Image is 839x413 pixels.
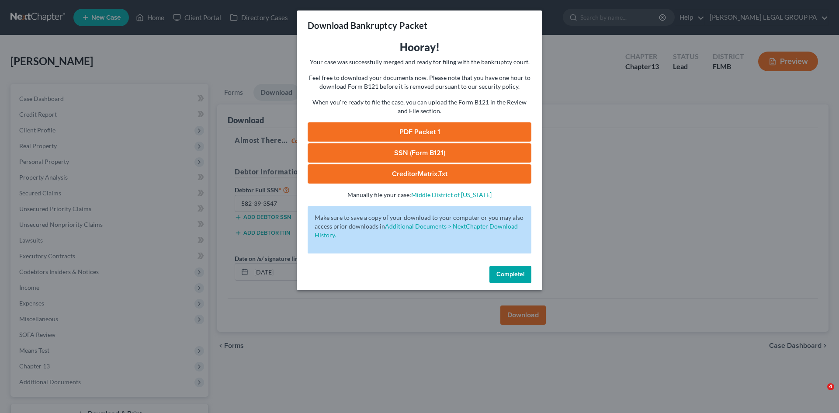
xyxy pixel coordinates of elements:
[308,164,531,184] a: CreditorMatrix.txt
[308,40,531,54] h3: Hooray!
[489,266,531,283] button: Complete!
[308,143,531,163] a: SSN (Form B121)
[308,19,427,31] h3: Download Bankruptcy Packet
[308,191,531,199] p: Manually file your case:
[308,122,531,142] a: PDF Packet 1
[308,98,531,115] p: When you're ready to file the case, you can upload the Form B121 in the Review and File section.
[308,58,531,66] p: Your case was successfully merged and ready for filing with the bankruptcy court.
[308,73,531,91] p: Feel free to download your documents now. Please note that you have one hour to download Form B12...
[411,191,492,198] a: Middle District of [US_STATE]
[496,271,524,278] span: Complete!
[315,213,524,239] p: Make sure to save a copy of your download to your computer or you may also access prior downloads in
[827,383,834,390] span: 4
[809,383,830,404] iframe: Intercom live chat
[315,222,518,239] a: Additional Documents > NextChapter Download History.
